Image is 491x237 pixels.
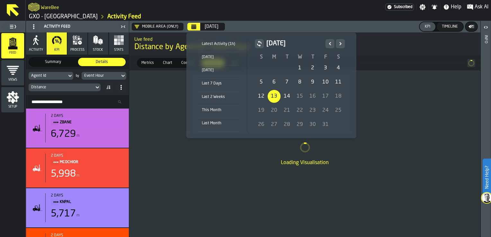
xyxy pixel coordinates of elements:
[255,104,268,117] div: Sunday, October 19, 2025
[266,39,323,48] h2: [DATE]
[319,118,332,131] div: 31
[306,104,319,117] div: Thursday, October 23, 2025
[332,104,345,117] div: 25
[306,62,319,75] div: Thursday, October 2, 2025
[306,76,319,89] div: 9
[332,76,345,89] div: 11
[293,118,306,131] div: Wednesday, October 29, 2025
[293,90,306,103] div: Today, Wednesday, October 15, 2025
[306,118,319,131] div: 30
[293,90,306,103] div: 15
[198,80,239,87] div: Last 7 Days
[319,53,332,61] th: F
[255,76,268,89] div: 5
[198,120,239,127] div: Last Month
[255,53,268,61] th: S
[293,62,306,75] div: 1
[306,90,319,103] div: 16
[319,62,332,75] div: 3
[336,39,345,48] button: Next
[281,118,293,131] div: 28
[306,90,319,103] div: Thursday, October 16, 2025
[293,104,306,117] div: 22
[332,62,345,75] div: 4
[255,53,345,132] table: October 2025
[281,118,293,131] div: Tuesday, October 28, 2025
[281,53,293,61] th: T
[319,104,332,117] div: Friday, October 24, 2025
[281,90,293,103] div: 14
[268,104,281,117] div: Monday, October 20, 2025
[483,159,490,195] label: Need Help?
[332,76,345,89] div: Saturday, October 11, 2025
[268,90,281,103] div: 13
[268,104,281,117] div: 20
[332,90,345,103] div: 18
[268,118,281,131] div: 27
[293,76,306,89] div: 8
[192,38,351,133] div: Select date range Select date range
[281,104,293,117] div: Tuesday, October 21, 2025
[306,118,319,131] div: Thursday, October 30, 2025
[319,90,332,103] div: Friday, October 17, 2025
[268,118,281,131] div: Monday, October 27, 2025
[255,39,345,132] div: October 2025
[332,104,345,117] div: Saturday, October 25, 2025
[281,76,293,89] div: 7
[293,62,306,75] div: Wednesday, October 1, 2025
[198,93,239,101] div: Last 2 Weeks
[306,76,319,89] div: Thursday, October 9, 2025
[306,53,319,61] th: T
[255,104,268,117] div: 19
[255,90,268,103] div: Sunday, October 12, 2025
[332,53,345,61] th: S
[306,104,319,117] div: 23
[319,118,332,131] div: Friday, October 31, 2025
[319,104,332,117] div: 24
[255,90,268,103] div: 12
[293,118,306,131] div: 29
[319,90,332,103] div: 17
[319,76,332,89] div: Friday, October 10, 2025
[198,107,239,114] div: This Month
[293,104,306,117] div: Wednesday, October 22, 2025
[326,39,335,48] button: Previous
[268,90,281,103] div: Selected Date: Monday, October 13, 2025, Monday, October 13, 2025 selected
[293,76,306,89] div: Wednesday, October 8, 2025
[255,39,264,48] button: button-
[268,76,281,89] div: 6
[281,90,293,103] div: Tuesday, October 14, 2025, Last available date
[319,62,332,75] div: Friday, October 3, 2025
[293,53,306,61] th: W
[319,76,332,89] div: 10
[255,118,268,131] div: Sunday, October 26, 2025
[268,53,281,61] th: M
[332,90,345,103] div: Saturday, October 18, 2025
[306,62,319,75] div: 2
[332,62,345,75] div: Saturday, October 4, 2025
[198,67,239,74] div: [DATE]
[255,76,268,89] div: Sunday, October 5, 2025
[198,40,239,48] div: Latest Activity (1h)
[281,76,293,89] div: Tuesday, October 7, 2025
[255,118,268,131] div: 26
[268,76,281,89] div: Monday, October 6, 2025
[281,104,293,117] div: 21
[198,54,239,61] div: [DATE]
